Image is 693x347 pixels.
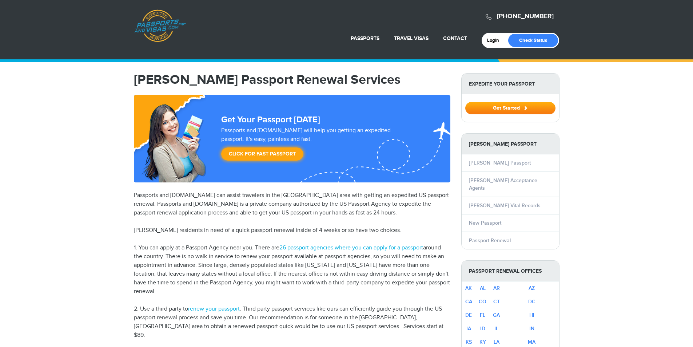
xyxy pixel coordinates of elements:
a: Click for Fast Passport [221,147,303,161]
a: DC [528,299,535,305]
p: 1. You can apply at a Passport Agency near you. There are around the country. There is no walk-in... [134,244,450,296]
div: Passports and [DOMAIN_NAME] will help you getting an expedited passport. It's easy, painless and ... [218,126,417,164]
a: IL [494,326,498,332]
a: IN [529,326,534,332]
a: Travel Visas [394,35,429,42]
a: AL [480,285,486,291]
strong: Expedite Your Passport [462,74,559,94]
a: ID [480,326,485,332]
strong: [PERSON_NAME] Passport [462,134,559,154]
a: GA [493,312,500,318]
a: [PHONE_NUMBER] [497,12,554,20]
a: renew your passport [188,305,240,312]
strong: Get Your Passport [DATE] [221,114,320,125]
a: HI [529,312,534,318]
a: MA [528,339,535,345]
a: [PERSON_NAME] Vital Records [469,202,541,209]
a: CO [479,299,486,305]
p: [PERSON_NAME] residents in need of a quick passport renewal inside of 4 weeks or so have two choi... [134,226,450,235]
a: [PERSON_NAME] Passport [469,160,531,166]
strong: Passport Renewal Offices [462,261,559,281]
a: Check Status [508,34,558,47]
a: Passports & [DOMAIN_NAME] [134,9,186,42]
a: Login [487,38,504,43]
a: Passports [351,35,379,42]
a: LA [494,339,499,345]
p: 2. Use a third party to . Third party passport services like ours can efficiently guide you throu... [134,305,450,340]
a: AK [465,285,472,291]
a: Passport Renewal [469,237,511,244]
a: AR [493,285,500,291]
a: FL [480,312,485,318]
a: CT [493,299,500,305]
a: Get Started [465,105,555,111]
a: CA [465,299,472,305]
a: AZ [529,285,535,291]
a: KS [466,339,472,345]
button: Get Started [465,102,555,114]
a: KY [479,339,486,345]
a: DE [465,312,472,318]
a: 26 passport agencies where you can apply for a passport [279,244,423,251]
a: New Passport [469,220,501,226]
a: Contact [443,35,467,42]
h1: [PERSON_NAME] Passport Renewal Services [134,73,450,86]
a: [PERSON_NAME] Acceptance Agents [469,177,537,191]
p: Passports and [DOMAIN_NAME] can assist travelers in the [GEOGRAPHIC_DATA] area with getting an ex... [134,191,450,217]
a: IA [466,326,471,332]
